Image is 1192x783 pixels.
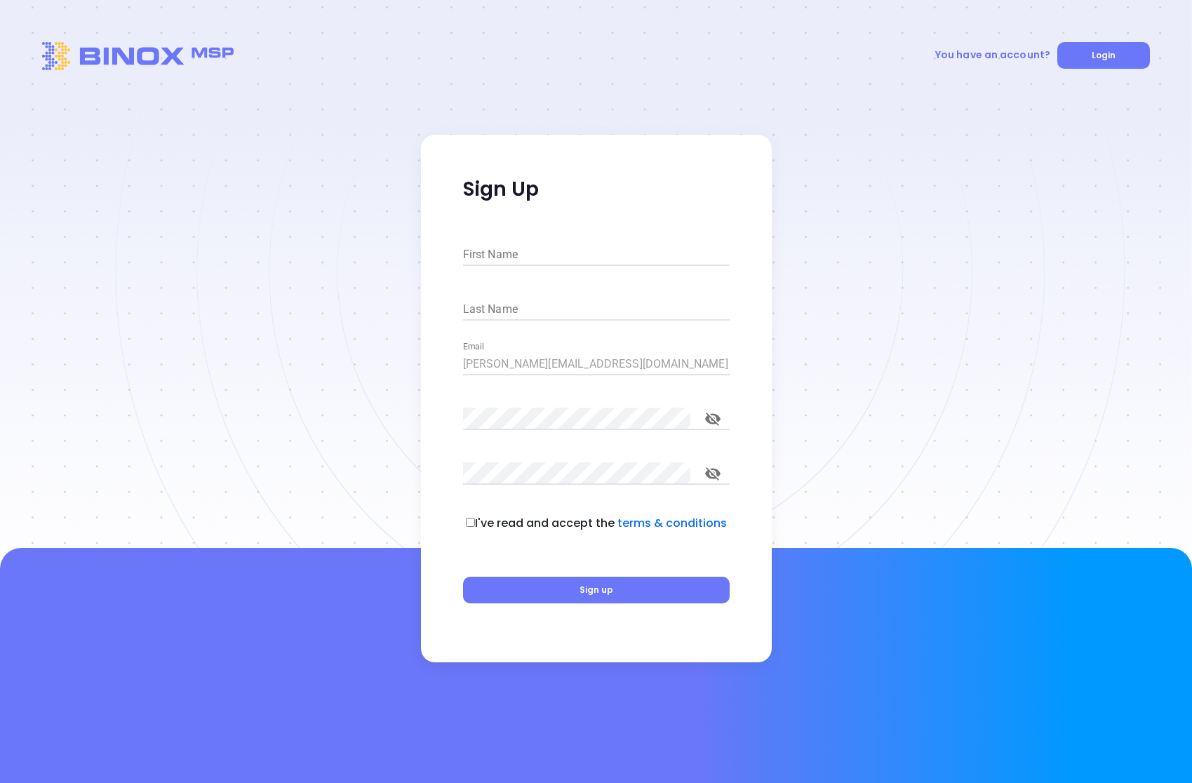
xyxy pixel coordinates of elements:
[696,457,730,490] button: toggle password visibility
[463,177,730,202] p: Sign Up
[617,515,727,531] a: terms & conditions
[696,402,730,436] button: toggle password visibility
[463,577,730,603] button: Sign up
[42,42,234,70] img: Logo-BhW-XokD.svg
[463,343,485,352] label: Email
[580,584,613,596] span: Sign up
[475,515,727,532] p: I've read and accept the
[1057,42,1150,69] button: Login
[1092,49,1116,61] span: Login
[935,48,1050,62] span: You have an account?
